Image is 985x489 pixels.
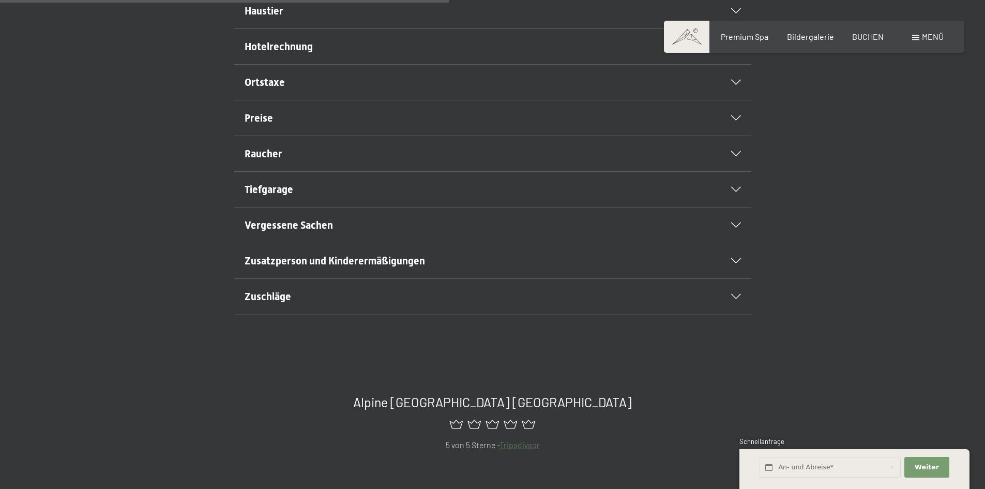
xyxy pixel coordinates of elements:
[915,463,939,472] span: Weiter
[245,183,293,196] span: Tiefgarage
[245,219,333,231] span: Vergessene Sachen
[739,437,784,446] span: Schnellanfrage
[787,32,834,41] a: Bildergalerie
[245,290,291,303] span: Zuschläge
[245,112,273,124] span: Preise
[353,394,632,410] span: Alpine [GEOGRAPHIC_DATA] [GEOGRAPHIC_DATA]
[904,457,949,478] button: Weiter
[245,76,285,88] span: Ortstaxe
[245,5,283,17] span: Haustier
[245,40,313,53] span: Hotelrechnung
[852,32,884,41] a: BUCHEN
[245,147,282,160] span: Raucher
[245,255,425,267] span: Zusatzperson und Kinderermäßigungen
[140,438,845,452] p: 5 von 5 Sterne -
[499,440,540,450] a: Tripadivsor
[922,32,944,41] span: Menü
[721,32,768,41] a: Premium Spa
